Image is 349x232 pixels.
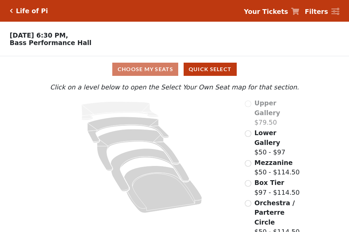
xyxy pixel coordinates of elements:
[254,128,301,157] label: $50 - $97
[48,82,301,92] p: Click on a level below to open the Select Your Own Seat map for that section.
[254,98,301,127] label: $79.50
[305,7,339,17] a: Filters
[88,117,169,143] path: Lower Gallery - Seats Available: 115
[254,159,293,166] span: Mezzanine
[184,63,237,76] button: Quick Select
[254,199,295,226] span: Orchestra / Parterre Circle
[254,158,300,177] label: $50 - $114.50
[254,99,280,117] span: Upper Gallery
[124,166,202,213] path: Orchestra / Parterre Circle - Seats Available: 13
[244,8,288,15] strong: Your Tickets
[10,8,13,13] a: Click here to go back to filters
[244,7,299,17] a: Your Tickets
[254,129,280,146] span: Lower Gallery
[254,178,300,197] label: $97 - $114.50
[305,8,328,15] strong: Filters
[254,179,284,186] span: Box Tier
[82,102,159,120] path: Upper Gallery - Seats Available: 0
[16,7,48,15] h5: Life of Pi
